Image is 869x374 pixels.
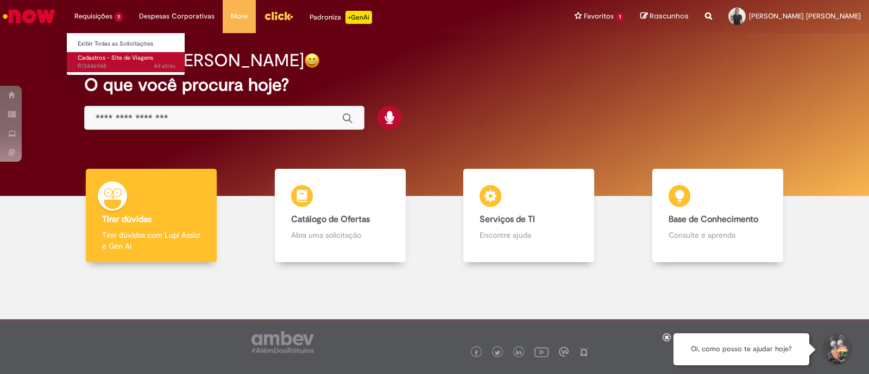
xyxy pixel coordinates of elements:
[480,230,578,240] p: Encontre ajuda
[310,11,372,24] div: Padroniza
[474,350,479,356] img: logo_footer_facebook.png
[246,169,435,263] a: Catálogo de Ofertas Abra uma solicitação
[102,214,152,225] b: Tirar dúvidas
[616,12,624,22] span: 1
[66,33,185,75] ul: Requisições
[291,214,370,225] b: Catálogo de Ofertas
[264,8,293,24] img: click_logo_yellow_360x200.png
[57,169,246,263] a: Tirar dúvidas Tirar dúvidas com Lupi Assist e Gen Ai
[291,230,389,240] p: Abra uma solicitação
[495,350,500,356] img: logo_footer_twitter.png
[345,11,372,24] p: +GenAi
[84,75,785,94] h2: O que você procura hoje?
[673,333,809,365] div: Oi, como posso te ajudar hoje?
[669,214,758,225] b: Base de Conhecimento
[115,12,123,22] span: 1
[251,331,314,353] img: logo_footer_ambev_rotulo_gray.png
[640,11,689,22] a: Rascunhos
[304,53,320,68] img: happy-face.png
[820,333,853,366] button: Iniciar Conversa de Suporte
[139,11,215,22] span: Despesas Corporativas
[74,11,112,22] span: Requisições
[559,347,569,357] img: logo_footer_workplace.png
[78,54,153,62] span: Cadastros - Site de Viagens
[78,62,175,71] span: R13446948
[579,347,589,357] img: logo_footer_naosei.png
[1,5,57,27] img: ServiceNow
[650,11,689,21] span: Rascunhos
[584,11,614,22] span: Favoritos
[480,214,535,225] b: Serviços de TI
[67,38,186,50] a: Exibir Todas as Solicitações
[102,230,200,251] p: Tirar dúvidas com Lupi Assist e Gen Ai
[231,11,248,22] span: More
[154,62,175,70] time: 26/08/2025 09:21:42
[749,11,861,21] span: [PERSON_NAME] [PERSON_NAME]
[624,169,813,263] a: Base de Conhecimento Consulte e aprenda
[516,350,521,356] img: logo_footer_linkedin.png
[154,62,175,70] span: 4d atrás
[534,345,549,359] img: logo_footer_youtube.png
[84,51,304,70] h2: Boa tarde, [PERSON_NAME]
[669,230,767,240] p: Consulte e aprenda
[67,52,186,72] a: Aberto R13446948 : Cadastros - Site de Viagens
[434,169,624,263] a: Serviços de TI Encontre ajuda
